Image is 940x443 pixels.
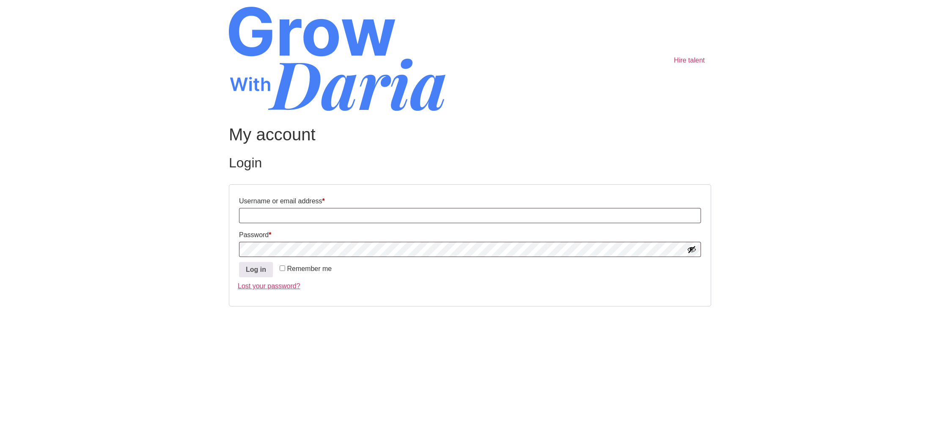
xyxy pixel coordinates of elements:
[239,262,273,277] button: Log in
[668,52,711,69] a: Hire talent
[287,265,332,272] span: Remember me
[239,228,701,242] label: Password
[229,155,711,171] h2: Login
[280,265,285,271] input: Remember me
[687,245,696,254] button: Show password
[238,282,300,290] a: Lost your password?
[229,7,445,111] img: Grow With Daria
[239,194,701,208] label: Username or email address
[229,124,711,145] h1: My account
[668,7,711,114] nav: Main menu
